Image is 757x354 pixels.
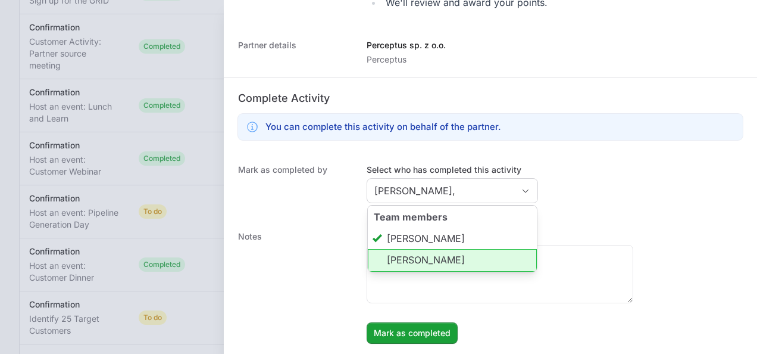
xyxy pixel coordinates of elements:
[238,39,352,66] dt: Partner details
[238,164,352,207] dt: Mark as completed by
[367,231,633,243] label: Enter a note to be shown to partner
[367,54,446,66] p: Perceptus
[238,90,743,107] h2: Complete Activity
[238,231,352,344] dt: Notes
[368,206,537,272] li: Team members
[367,39,446,51] p: Perceptus sp. z o.o.
[374,326,451,340] span: Mark as completed
[367,322,458,344] button: Mark as completed
[367,164,538,176] label: Select who has completed this activity
[265,120,501,134] h3: You can complete this activity on behalf of the partner.
[514,179,537,203] div: Close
